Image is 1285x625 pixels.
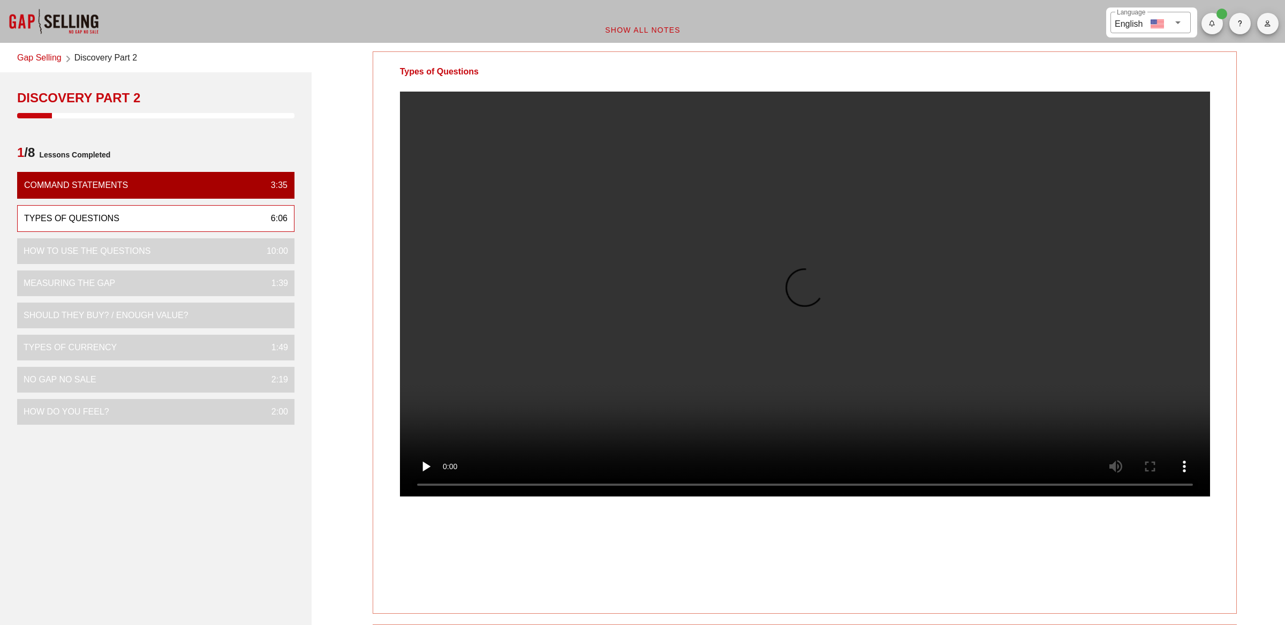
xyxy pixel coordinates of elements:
div: Types of Questions [373,52,505,92]
div: How to Use the Questions [24,245,150,258]
span: Discovery Part 2 [74,51,137,66]
div: English [1115,15,1143,31]
label: Language [1117,9,1145,17]
div: 2:19 [263,373,288,386]
a: Gap Selling [17,51,62,66]
div: 3:35 [262,179,288,192]
div: 6:06 [262,212,288,225]
div: Types of Currency [24,341,117,354]
div: 2:00 [263,405,288,418]
div: 1:49 [263,341,288,354]
div: 1:39 [263,277,288,290]
div: Command Statements [24,179,128,192]
div: Measuring the Gap [24,277,115,290]
button: Show All Notes [596,20,689,40]
div: LanguageEnglish [1110,12,1191,33]
div: Types of Questions [24,212,119,225]
div: No Gap No Sale [24,373,96,386]
span: 1 [17,145,24,160]
div: 10:00 [258,245,288,258]
span: Show All Notes [604,26,681,34]
div: How Do You Feel? [24,405,109,418]
div: Discovery Part 2 [17,89,294,107]
span: /8 [17,144,35,165]
span: Lessons Completed [35,144,110,165]
div: Should They Buy? / enough value? [24,309,188,322]
span: Badge [1216,9,1227,19]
